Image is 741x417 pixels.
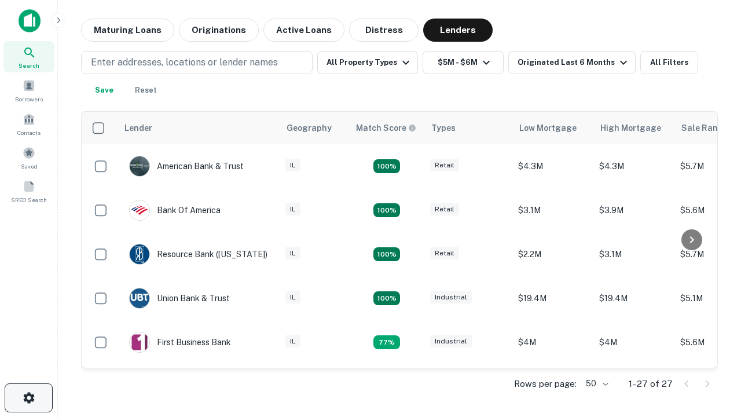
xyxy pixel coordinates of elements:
div: Matching Properties: 4, hasApolloMatch: undefined [373,247,400,261]
a: Saved [3,142,54,173]
td: $3.9M [593,188,674,232]
div: Geography [287,121,332,135]
a: SREO Search [3,175,54,207]
div: Originated Last 6 Months [518,56,630,69]
div: Retail [430,203,459,216]
p: Rows per page: [514,377,577,391]
td: $4M [593,320,674,364]
div: Matching Properties: 7, hasApolloMatch: undefined [373,159,400,173]
th: Types [424,112,512,144]
p: 1–27 of 27 [629,377,673,391]
div: First Business Bank [129,332,231,353]
th: Geography [280,112,349,144]
span: Borrowers [15,94,43,104]
button: Maturing Loans [81,19,174,42]
th: Low Mortgage [512,112,593,144]
td: $4.2M [593,364,674,408]
div: IL [285,203,300,216]
td: $2.2M [512,232,593,276]
th: Lender [118,112,280,144]
th: High Mortgage [593,112,674,144]
button: Originated Last 6 Months [508,51,636,74]
div: Bank Of America [129,200,221,221]
div: Retail [430,159,459,172]
td: $19.4M [593,276,674,320]
div: American Bank & Trust [129,156,244,177]
button: Distress [349,19,419,42]
div: Low Mortgage [519,121,577,135]
button: Active Loans [263,19,344,42]
button: Lenders [423,19,493,42]
div: Types [431,121,456,135]
td: $4.3M [593,144,674,188]
button: $5M - $6M [423,51,504,74]
h6: Match Score [356,122,414,134]
div: IL [285,159,300,172]
img: picture [130,332,149,352]
img: picture [130,156,149,176]
span: SREO Search [11,195,47,204]
div: Capitalize uses an advanced AI algorithm to match your search with the best lender. The match sco... [356,122,416,134]
td: $3.1M [593,232,674,276]
td: $4.3M [512,144,593,188]
td: $3.1M [512,188,593,232]
iframe: Chat Widget [683,324,741,380]
img: picture [130,200,149,220]
div: Retail [430,247,459,260]
div: Industrial [430,335,472,348]
td: $3.9M [512,364,593,408]
div: IL [285,247,300,260]
p: Enter addresses, locations or lender names [91,56,278,69]
div: Resource Bank ([US_STATE]) [129,244,267,265]
div: IL [285,291,300,304]
td: $4M [512,320,593,364]
th: Capitalize uses an advanced AI algorithm to match your search with the best lender. The match sco... [349,112,424,144]
a: Borrowers [3,75,54,106]
div: Matching Properties: 4, hasApolloMatch: undefined [373,291,400,305]
button: Save your search to get updates of matches that match your search criteria. [86,79,123,102]
button: Originations [179,19,259,42]
div: Industrial [430,291,472,304]
a: Search [3,41,54,72]
div: 50 [581,375,610,392]
span: Contacts [17,128,41,137]
img: picture [130,288,149,308]
div: Matching Properties: 4, hasApolloMatch: undefined [373,203,400,217]
td: $19.4M [512,276,593,320]
button: Enter addresses, locations or lender names [81,51,313,74]
div: Matching Properties: 3, hasApolloMatch: undefined [373,335,400,349]
button: All Property Types [317,51,418,74]
a: Contacts [3,108,54,140]
div: Union Bank & Trust [129,288,230,309]
button: Reset [127,79,164,102]
div: Lender [124,121,152,135]
img: capitalize-icon.png [19,9,41,32]
div: IL [285,335,300,348]
span: Search [19,61,39,70]
span: Saved [21,162,38,171]
img: picture [130,244,149,264]
div: High Mortgage [600,121,661,135]
button: All Filters [640,51,698,74]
